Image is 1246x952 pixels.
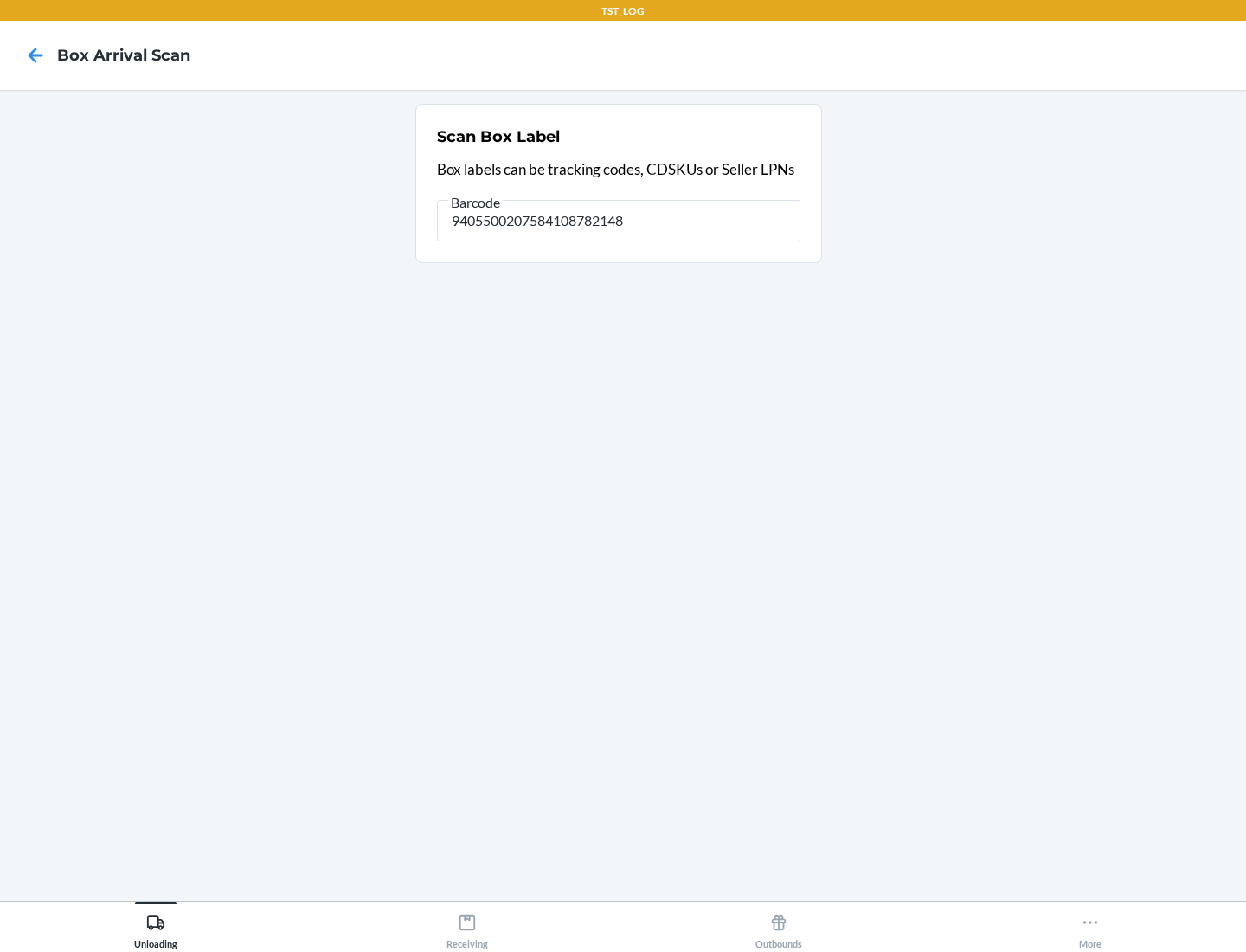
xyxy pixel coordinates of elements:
[623,902,934,949] button: Outbounds
[57,44,190,67] h4: Box Arrival Scan
[446,906,488,949] div: Receiving
[934,902,1246,949] button: More
[134,906,177,949] div: Unloading
[437,158,800,181] p: Box labels can be tracking codes, CDSKUs or Seller LPNs
[755,906,802,949] div: Outbounds
[601,3,645,19] p: TST_LOG
[437,200,800,241] input: Barcode
[311,902,623,949] button: Receiving
[448,194,503,211] span: Barcode
[1079,906,1101,949] div: More
[437,125,560,148] h2: Scan Box Label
